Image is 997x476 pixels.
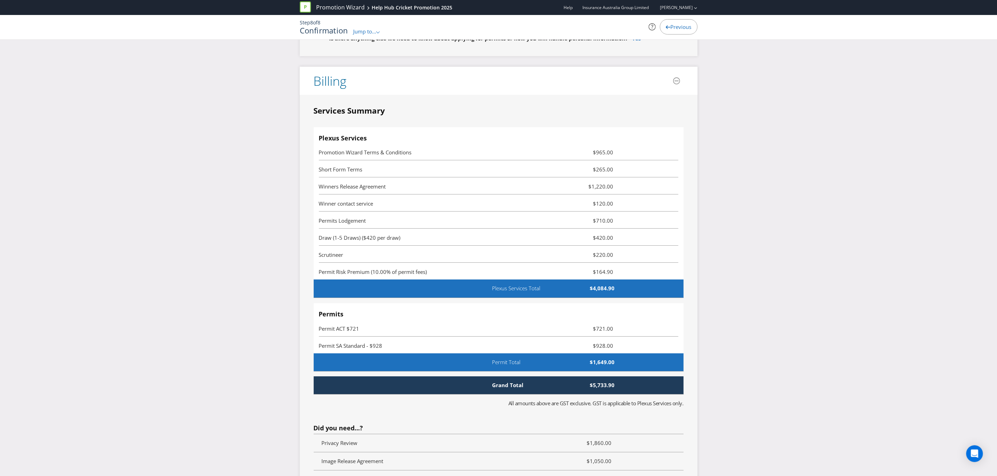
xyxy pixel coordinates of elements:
[583,5,649,10] span: Insurance Australia Group Limited
[372,4,452,11] div: Help Hub Cricket Promotion 2025
[319,234,401,241] span: Draw (1-5 Draws) ($420 per draw)
[319,217,366,224] span: Permits Lodgement
[558,165,618,174] span: $265.00
[300,19,310,26] span: Step
[314,425,684,432] h4: Did you need...?
[319,166,363,173] span: Short Form Terms
[319,149,412,156] span: Promotion Wizard Terms & Conditions
[558,216,618,225] span: $710.00
[319,251,343,258] span: Scrutineer
[314,74,347,88] h3: Billing
[321,458,383,465] span: Image Release Agreement
[966,445,983,462] div: Open Intercom Messenger
[310,19,313,26] span: 8
[564,5,573,10] a: Help
[316,3,365,11] a: Promotion Wizard
[319,311,678,318] h4: Permits
[671,23,692,30] span: Previous
[319,325,359,332] span: Permit ACT $721
[558,324,618,333] span: $721.00
[558,182,618,191] span: $1,220.00
[540,359,620,366] span: $1,649.00
[558,199,618,208] span: $120.00
[567,285,620,292] span: $4,084.90
[487,285,567,292] span: Plexus Services Total
[487,359,540,366] span: Permit Total
[558,457,617,465] span: $1,050.00
[319,200,373,207] span: Winner contact service
[319,342,382,349] span: Permit SA Standard - $928
[653,5,693,10] a: [PERSON_NAME]
[300,26,348,34] h1: Confirmation
[540,382,620,389] span: $5,733.90
[319,183,386,190] span: Winners Release Agreement
[508,400,684,407] span: All amounts above are GST exclusive. GST is applicable to Plexus Services only.
[314,105,385,116] legend: Services Summary
[558,341,618,350] span: $928.00
[558,148,618,156] span: $965.00
[558,251,618,259] span: $220.00
[558,233,618,242] span: $420.00
[319,135,678,142] h4: Plexus Services
[487,382,540,389] span: Grand Total
[319,268,427,275] span: Permit Risk Premium (10.00% of permit fees)
[558,439,617,447] span: $1,860.00
[558,268,618,276] span: $164.90
[353,28,376,35] span: Jump to...
[313,19,318,26] span: of
[318,19,320,26] span: 8
[321,439,357,446] span: Privacy Review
